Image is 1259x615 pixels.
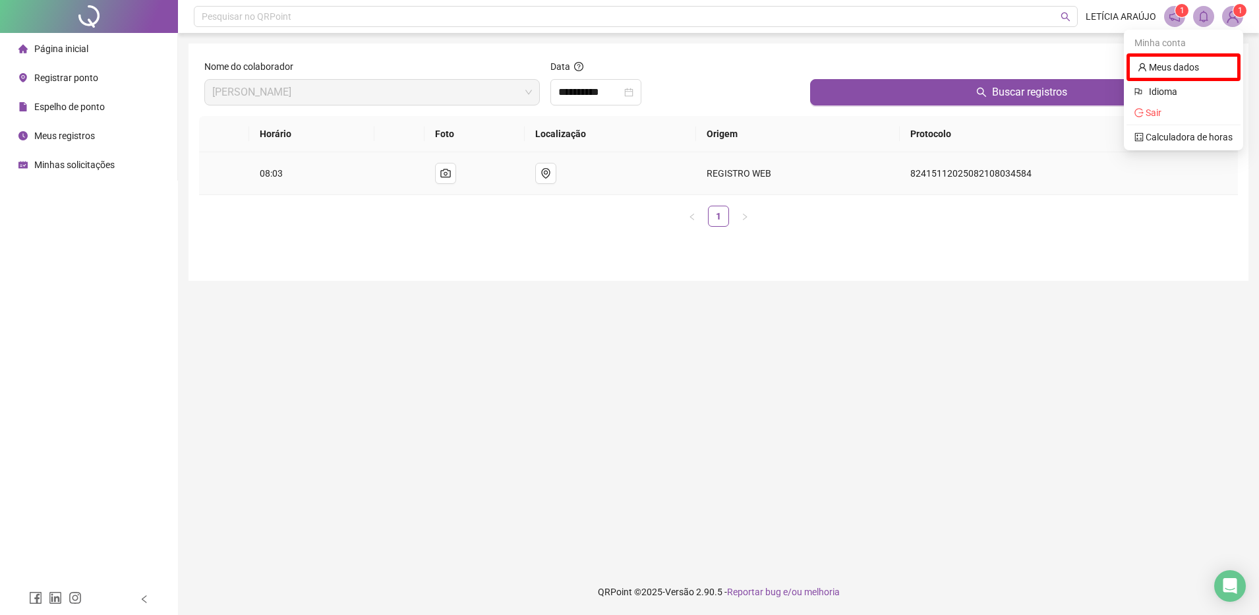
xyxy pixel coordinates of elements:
th: Protocolo [900,116,1238,152]
span: Espelho de ponto [34,102,105,112]
th: Localização [525,116,695,152]
span: environment [18,73,28,82]
span: search [1061,12,1070,22]
span: Buscar registros [992,84,1067,100]
span: LETÍCIA ARAÚJO [1086,9,1156,24]
button: right [734,206,755,227]
span: left [140,595,149,604]
li: Página anterior [682,206,703,227]
th: Foto [425,116,525,152]
span: flag [1134,84,1144,99]
span: Idioma [1149,84,1225,99]
span: Registrar ponto [34,73,98,83]
span: search [976,87,987,98]
span: linkedin [49,591,62,604]
td: 82415112025082108034584 [900,152,1238,195]
span: facebook [29,591,42,604]
span: environment [541,168,551,179]
span: Minhas solicitações [34,160,115,170]
th: Horário [249,116,374,152]
span: file [18,102,28,111]
span: camera [440,168,451,179]
span: question-circle [574,62,583,71]
span: Reportar bug e/ou melhoria [727,587,840,597]
a: 1 [709,206,728,226]
span: logout [1134,108,1144,117]
span: instagram [69,591,82,604]
th: Origem [696,116,900,152]
sup: 1 [1175,4,1188,17]
span: left [688,213,696,221]
span: Data [550,61,570,72]
span: 08:03 [260,168,283,179]
td: REGISTRO WEB [696,152,900,195]
span: bell [1198,11,1210,22]
footer: QRPoint © 2025 - 2.90.5 - [178,569,1259,615]
li: Próxima página [734,206,755,227]
span: 1 [1238,6,1243,15]
span: LETÍCIA DE OLIVEIRA ARAÚJO [212,80,532,105]
div: Minha conta [1127,32,1241,53]
span: notification [1169,11,1181,22]
span: Versão [665,587,694,597]
img: 83917 [1223,7,1243,26]
button: Buscar registros [810,79,1233,105]
sup: Atualize o seu contato no menu Meus Dados [1233,4,1246,17]
span: home [18,44,28,53]
button: left [682,206,703,227]
span: schedule [18,160,28,169]
div: Open Intercom Messenger [1214,570,1246,602]
a: user Meus dados [1138,62,1199,73]
span: Página inicial [34,44,88,54]
span: clock-circle [18,131,28,140]
a: calculator Calculadora de horas [1134,132,1233,142]
label: Nome do colaborador [204,59,302,74]
span: Meus registros [34,131,95,141]
span: Sair [1146,107,1161,118]
span: right [741,213,749,221]
span: 1 [1180,6,1185,15]
li: 1 [708,206,729,227]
